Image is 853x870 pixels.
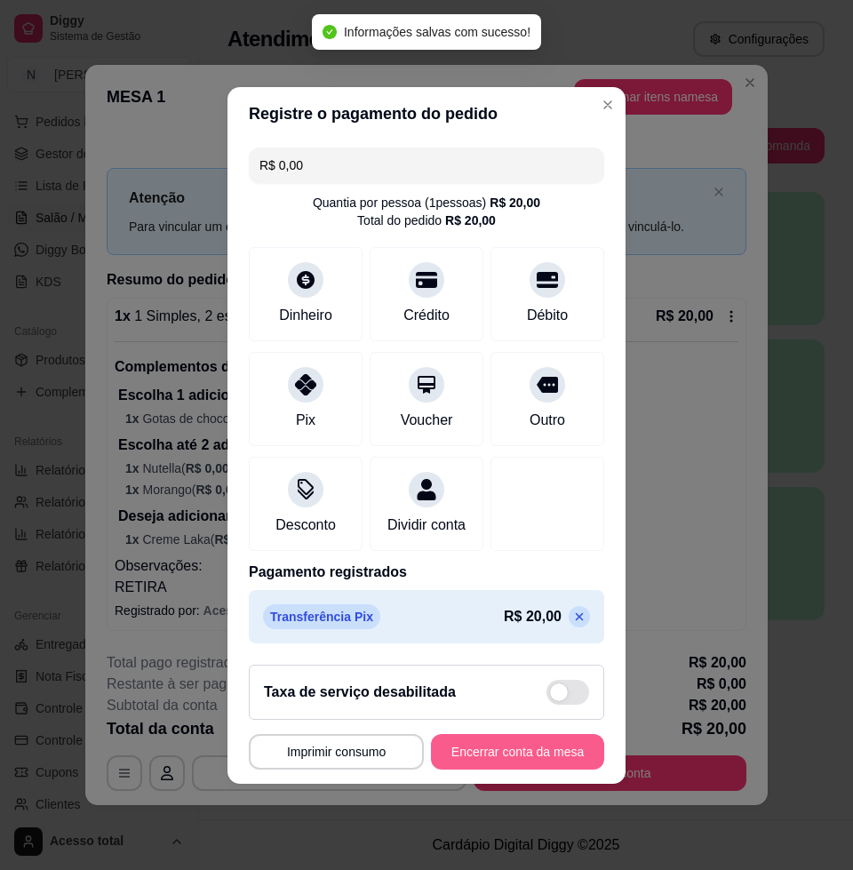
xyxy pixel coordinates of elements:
div: Outro [530,410,565,431]
p: Pagamento registrados [249,562,604,583]
span: check-circle [323,25,337,39]
div: Crédito [403,305,450,326]
span: Informações salvas com sucesso! [344,25,530,39]
div: Voucher [401,410,453,431]
div: Débito [527,305,568,326]
div: Quantia por pessoa ( 1 pessoas) [313,194,540,212]
p: Transferência Pix [263,604,380,629]
button: Imprimir consumo [249,734,424,770]
header: Registre o pagamento do pedido [227,87,626,140]
div: Total do pedido [357,212,496,229]
div: R$ 20,00 [445,212,496,229]
div: Pix [296,410,315,431]
h2: Taxa de serviço desabilitada [264,682,456,703]
button: Encerrar conta da mesa [431,734,604,770]
div: R$ 20,00 [490,194,540,212]
p: R$ 20,00 [504,606,562,627]
button: Close [594,91,622,119]
div: Dinheiro [279,305,332,326]
div: Dividir conta [387,515,466,536]
input: Ex.: hambúrguer de cordeiro [259,148,594,183]
div: Desconto [275,515,336,536]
